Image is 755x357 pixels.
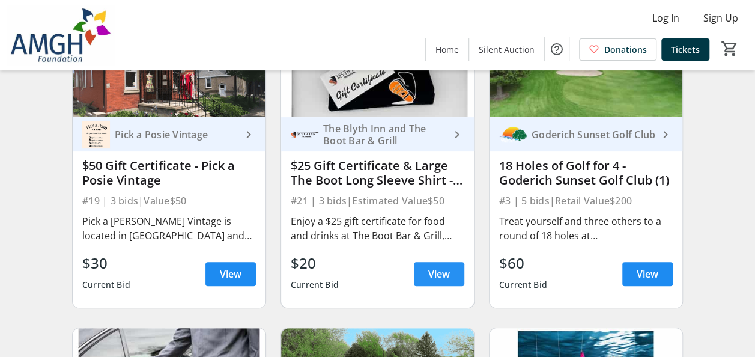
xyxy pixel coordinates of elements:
[622,262,673,286] a: View
[241,127,256,142] mat-icon: keyboard_arrow_right
[291,159,464,188] div: $25 Gift Certificate & Large The Boot Long Sleeve Shirt - The Boot Bar & Grill
[479,43,535,56] span: Silent Auction
[7,5,114,65] img: Alexandra Marine & General Hospital Foundation's Logo
[703,11,738,25] span: Sign Up
[291,192,464,209] div: #21 | 3 bids | Estimated Value $50
[694,8,748,28] button: Sign Up
[579,38,656,61] a: Donations
[499,252,547,274] div: $60
[499,121,527,148] img: Goderich Sunset Golf Club
[426,38,468,61] a: Home
[490,117,682,151] a: Goderich Sunset Golf ClubGoderich Sunset Golf Club
[671,43,700,56] span: Tickets
[499,159,673,188] div: 18 Holes of Golf for 4 - Goderich Sunset Golf Club (1)
[719,38,741,59] button: Cart
[82,121,110,148] img: Pick a Posie Vintage
[414,262,464,286] a: View
[499,274,547,296] div: Current Bid
[643,8,689,28] button: Log In
[652,11,679,25] span: Log In
[291,252,339,274] div: $20
[545,37,569,61] button: Help
[637,267,658,281] span: View
[435,43,459,56] span: Home
[428,267,450,281] span: View
[291,214,464,243] div: Enjoy a $25 gift certificate for food and drinks at The Boot Bar & Grill, plus a large long sleev...
[499,214,673,243] div: Treat yourself and three others to a round of 18 holes at [GEOGRAPHIC_DATA]. Enjoy a beautiful co...
[291,274,339,296] div: Current Bid
[318,123,450,147] div: The Blyth Inn and The Boot Bar & Grill
[220,267,241,281] span: View
[82,274,130,296] div: Current Bid
[658,127,673,142] mat-icon: keyboard_arrow_right
[82,214,256,243] div: Pick a [PERSON_NAME] Vintage is located in [GEOGRAPHIC_DATA] and offers vintage and vintage inspi...
[527,129,658,141] div: Goderich Sunset Golf Club
[291,121,318,148] img: The Blyth Inn and The Boot Bar & Grill
[82,159,256,188] div: $50 Gift Certificate - Pick a Posie Vintage
[604,43,647,56] span: Donations
[205,262,256,286] a: View
[82,192,256,209] div: #19 | 3 bids | Value $50
[73,117,265,151] a: Pick a Posie VintagePick a Posie Vintage
[469,38,544,61] a: Silent Auction
[110,129,241,141] div: Pick a Posie Vintage
[450,127,464,142] mat-icon: keyboard_arrow_right
[661,38,709,61] a: Tickets
[499,192,673,209] div: #3 | 5 bids | Retail Value $200
[82,252,130,274] div: $30
[281,117,474,151] a: The Blyth Inn and The Boot Bar & GrillThe Blyth Inn and The Boot Bar & Grill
